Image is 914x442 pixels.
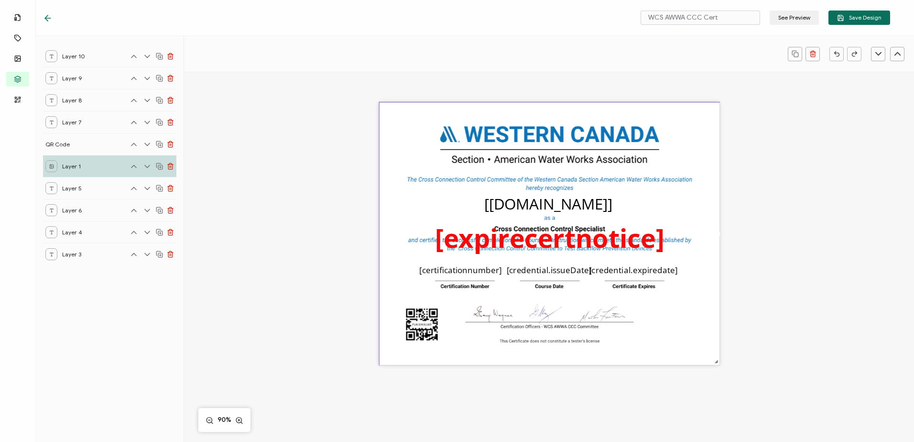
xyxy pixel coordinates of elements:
span: Layer 1 [62,160,91,172]
img: 196b19df-6107-4957-86ac-190b1c338705.png [379,102,720,365]
pre: [college] [504,349,521,355]
input: Name your certificate [641,11,760,25]
span: Layer 5 [62,182,91,194]
span: Save Design [837,14,881,22]
span: Layer 3 [62,248,91,260]
span: Layer 10 [62,50,91,62]
button: Save Design [828,11,890,25]
iframe: Chat Widget [866,396,914,442]
span: QR Code [45,138,74,150]
span: Layer 4 [62,226,91,238]
pre: [certificationtype] [656,349,693,355]
button: See Preview [770,11,819,25]
pre: [expirecertnotice] [435,221,664,256]
span: 90% [216,415,233,425]
span: Layer 6 [62,204,91,216]
span: Layer 7 [62,116,91,128]
pre: [certificationnote] [555,355,591,362]
span: Layer 8 [62,94,91,106]
span: Layer 9 [62,72,91,84]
